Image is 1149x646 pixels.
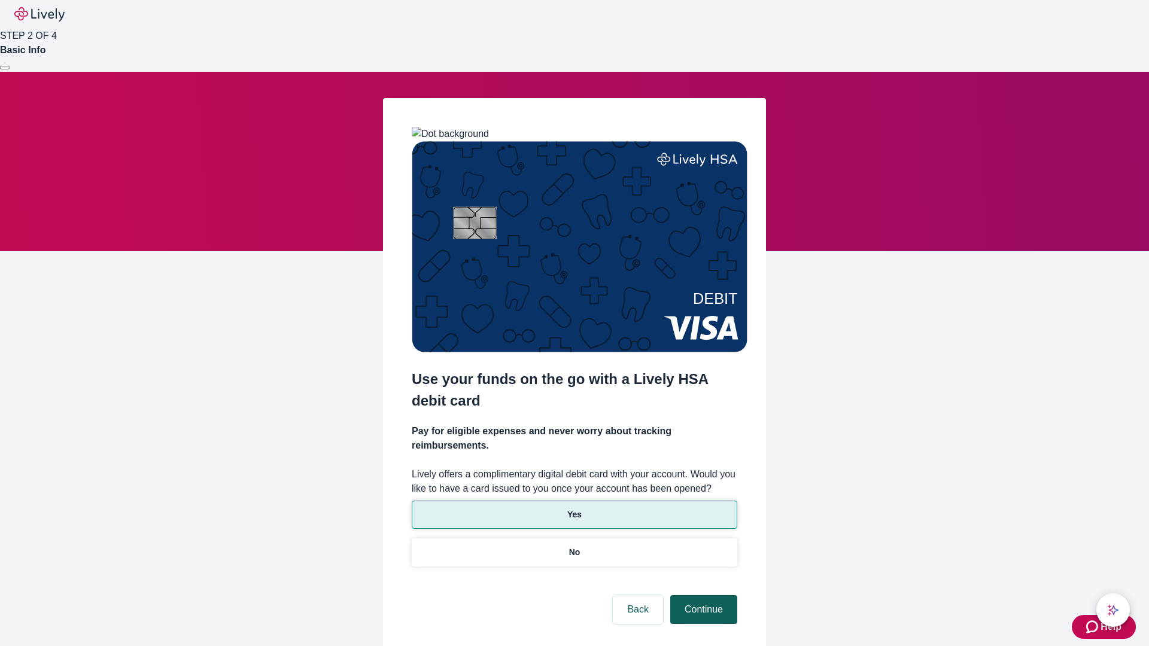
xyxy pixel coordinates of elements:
h2: Use your funds on the go with a Lively HSA debit card [412,368,737,412]
button: No [412,538,737,566]
p: No [569,546,580,559]
svg: Lively AI Assistant [1107,604,1119,616]
button: Yes [412,501,737,529]
p: Yes [567,508,582,521]
button: Back [613,595,663,624]
img: Debit card [412,141,747,352]
h4: Pay for eligible expenses and never worry about tracking reimbursements. [412,424,737,453]
button: chat [1096,593,1130,627]
img: Dot background [412,127,489,141]
img: Lively [14,7,65,22]
button: Continue [670,595,737,624]
label: Lively offers a complimentary digital debit card with your account. Would you like to have a card... [412,467,737,496]
svg: Zendesk support icon [1086,620,1101,634]
button: Zendesk support iconHelp [1072,615,1136,639]
span: Help [1101,620,1121,634]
